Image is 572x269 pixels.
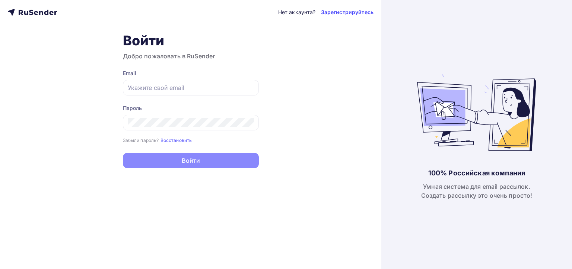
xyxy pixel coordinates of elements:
div: Умная система для email рассылок. Создать рассылку это очень просто! [421,182,533,200]
button: Войти [123,153,259,168]
a: Зарегистрируйтесь [321,9,374,16]
small: Забыли пароль? [123,137,159,143]
h1: Войти [123,32,259,49]
div: Нет аккаунта? [278,9,316,16]
div: Email [123,69,259,77]
h3: Добро пожаловать в RuSender [123,52,259,61]
div: 100% Российская компания [428,169,525,178]
div: Пароль [123,104,259,112]
input: Укажите свой email [128,83,254,92]
a: Восстановить [161,137,192,143]
small: Восстановить [161,137,192,143]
